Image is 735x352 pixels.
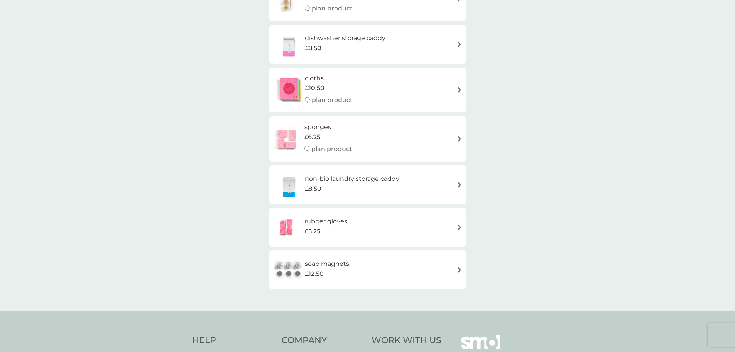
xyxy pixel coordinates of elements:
[456,182,462,188] img: arrow right
[456,267,462,273] img: arrow right
[305,184,321,194] span: £8.50
[192,335,274,347] h4: Help
[273,77,305,104] img: cloths
[273,171,305,198] img: non-bio laundry storage caddy
[305,269,324,279] span: £12.50
[305,43,321,53] span: £8.50
[312,3,353,14] p: plan product
[456,87,462,93] img: arrow right
[305,259,349,269] h6: soap magnets
[372,335,441,347] h4: Work With Us
[304,132,320,142] span: £6.25
[456,41,462,47] img: arrow right
[273,126,300,153] img: sponges
[456,136,462,142] img: arrow right
[304,226,320,236] span: £5.25
[282,335,364,347] h4: Company
[304,122,352,132] h6: sponges
[305,83,324,93] span: £10.50
[305,174,399,184] h6: non-bio laundry storage caddy
[305,33,385,43] h6: dishwasher storage caddy
[312,95,353,105] p: plan product
[456,224,462,230] img: arrow right
[311,144,352,154] p: plan product
[273,31,305,58] img: dishwasher storage caddy
[305,73,353,83] h6: cloths
[273,256,305,283] img: soap magnets
[273,214,300,241] img: rubber gloves
[304,216,347,226] h6: rubber gloves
